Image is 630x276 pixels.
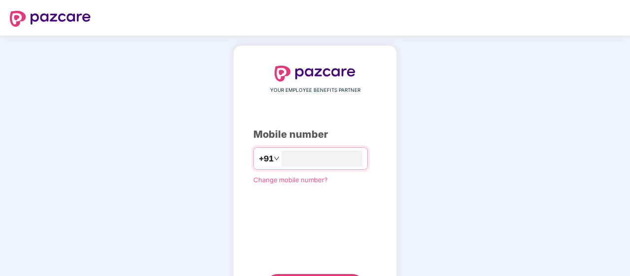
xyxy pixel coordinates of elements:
[10,11,91,27] img: logo
[253,176,328,184] a: Change mobile number?
[259,153,274,165] span: +91
[274,156,280,161] span: down
[253,127,377,142] div: Mobile number
[275,66,355,81] img: logo
[270,86,360,94] span: YOUR EMPLOYEE BENEFITS PARTNER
